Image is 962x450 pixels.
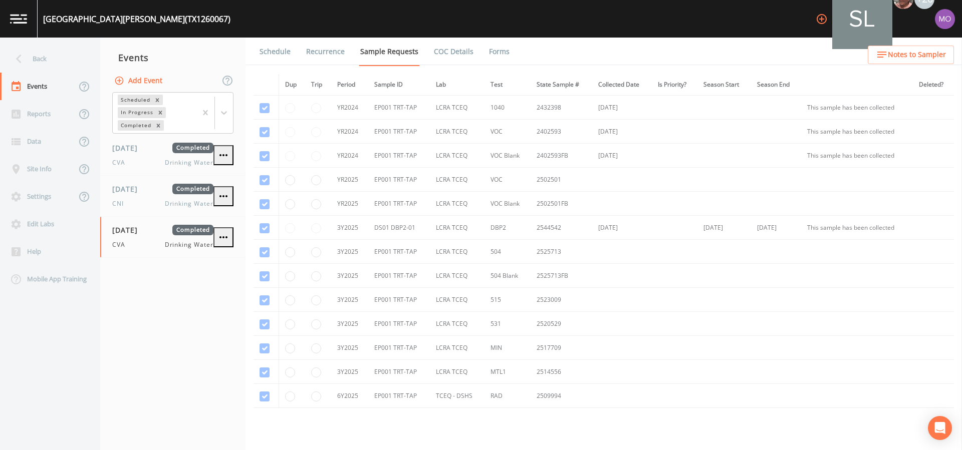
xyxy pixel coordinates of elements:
[368,240,430,264] td: EP001 TRT-TAP
[43,13,230,25] div: [GEOGRAPHIC_DATA][PERSON_NAME] (TX1260067)
[592,74,652,96] th: Collected Date
[801,120,913,144] td: This sample has been collected
[112,158,131,167] span: CVA
[531,120,592,144] td: 2402593
[485,360,531,384] td: MTL1
[331,360,368,384] td: 3Y2025
[531,216,592,240] td: 2544542
[112,184,145,194] span: [DATE]
[485,74,531,96] th: Test
[279,74,305,96] th: Dup
[155,107,166,118] div: Remove In Progress
[368,384,430,408] td: EP001 TRT-TAP
[331,384,368,408] td: 6Y2025
[430,74,485,96] th: Lab
[592,216,652,240] td: [DATE]
[368,216,430,240] td: DS01 DBP2-01
[305,74,331,96] th: Trip
[331,96,368,120] td: YR2024
[305,38,346,66] a: Recurrence
[432,38,475,66] a: COC Details
[430,288,485,312] td: LCRA TCEQ
[118,120,153,131] div: Completed
[652,74,697,96] th: Is Priority?
[100,217,246,258] a: [DATE]CompletedCVADrinking Water
[531,360,592,384] td: 2514556
[331,74,368,96] th: Period
[331,312,368,336] td: 3Y2025
[485,144,531,168] td: VOC Blank
[10,14,27,24] img: logo
[888,49,946,61] span: Notes to Sampler
[165,158,213,167] span: Drinking Water
[485,168,531,192] td: VOC
[172,143,213,153] span: Completed
[751,74,801,96] th: Season End
[697,216,751,240] td: [DATE]
[430,360,485,384] td: LCRA TCEQ
[368,144,430,168] td: EP001 TRT-TAP
[368,312,430,336] td: EP001 TRT-TAP
[531,96,592,120] td: 2432398
[531,288,592,312] td: 2523009
[331,120,368,144] td: YR2024
[153,120,164,131] div: Remove Completed
[331,216,368,240] td: 3Y2025
[165,240,213,249] span: Drinking Water
[801,144,913,168] td: This sample has been collected
[368,288,430,312] td: EP001 TRT-TAP
[331,144,368,168] td: YR2024
[112,72,166,90] button: Add Event
[172,184,213,194] span: Completed
[112,225,145,235] span: [DATE]
[430,96,485,120] td: LCRA TCEQ
[592,120,652,144] td: [DATE]
[112,199,130,208] span: CNI
[697,74,751,96] th: Season Start
[430,144,485,168] td: LCRA TCEQ
[368,336,430,360] td: EP001 TRT-TAP
[331,168,368,192] td: YR2025
[485,288,531,312] td: 515
[485,216,531,240] td: DBP2
[368,74,430,96] th: Sample ID
[118,95,152,105] div: Scheduled
[488,38,511,66] a: Forms
[485,192,531,216] td: VOC Blank
[751,216,801,240] td: [DATE]
[592,144,652,168] td: [DATE]
[258,38,292,66] a: Schedule
[531,240,592,264] td: 2525713
[531,144,592,168] td: 2402593FB
[100,135,246,176] a: [DATE]CompletedCVADrinking Water
[868,46,954,64] button: Notes to Sampler
[928,416,952,440] div: Open Intercom Messenger
[485,120,531,144] td: VOC
[165,199,213,208] span: Drinking Water
[801,216,913,240] td: This sample has been collected
[368,96,430,120] td: EP001 TRT-TAP
[430,120,485,144] td: LCRA TCEQ
[430,168,485,192] td: LCRA TCEQ
[801,96,913,120] td: This sample has been collected
[430,336,485,360] td: LCRA TCEQ
[172,225,213,235] span: Completed
[430,264,485,288] td: LCRA TCEQ
[531,312,592,336] td: 2520529
[913,74,954,96] th: Deleted?
[368,264,430,288] td: EP001 TRT-TAP
[485,96,531,120] td: 1040
[152,95,163,105] div: Remove Scheduled
[935,9,955,29] img: 4e251478aba98ce068fb7eae8f78b90c
[359,38,420,66] a: Sample Requests
[331,264,368,288] td: 3Y2025
[331,288,368,312] td: 3Y2025
[485,384,531,408] td: RAD
[531,168,592,192] td: 2502501
[485,336,531,360] td: MIN
[485,264,531,288] td: 504 Blank
[430,216,485,240] td: LCRA TCEQ
[112,143,145,153] span: [DATE]
[430,312,485,336] td: LCRA TCEQ
[531,336,592,360] td: 2517709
